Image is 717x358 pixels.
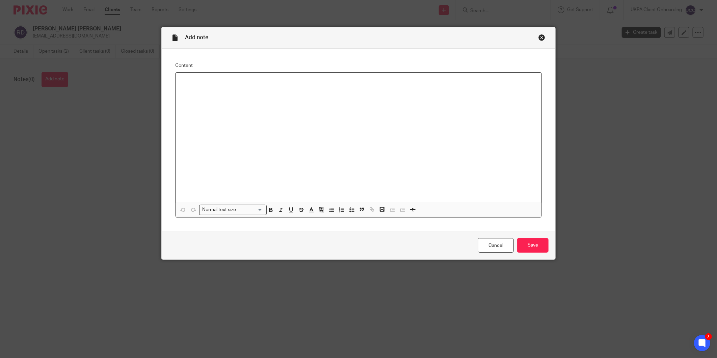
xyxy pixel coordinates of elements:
label: Content [175,62,542,69]
input: Search for option [238,206,263,213]
span: Normal text size [201,206,238,213]
span: Add note [185,35,208,40]
div: Close this dialog window [538,34,545,41]
input: Save [517,238,549,253]
a: Cancel [478,238,514,253]
div: Search for option [199,205,267,215]
div: 3 [705,333,712,340]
